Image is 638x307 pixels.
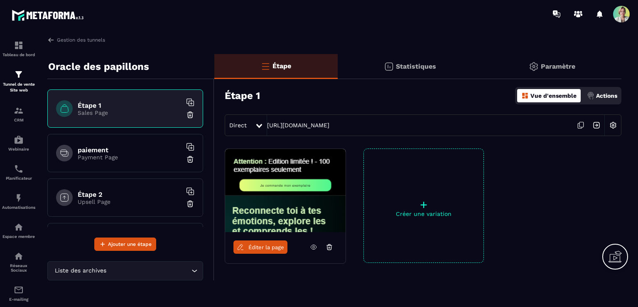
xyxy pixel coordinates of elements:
[605,117,621,133] img: setting-w.858f3a88.svg
[14,40,24,50] img: formation
[272,62,291,70] p: Étape
[78,146,182,154] h6: paiement
[225,149,346,232] img: image
[53,266,108,275] span: Liste des archives
[521,92,529,99] img: dashboard-orange.40269519.svg
[587,92,594,99] img: actions.d6e523a2.png
[78,102,182,109] h6: Étape 1
[229,122,247,129] span: Direct
[47,36,105,44] a: Gestion des tunnels
[2,52,35,57] p: Tableau de bord
[2,158,35,187] a: schedulerschedulerPlanificateur
[2,297,35,302] p: E-mailing
[47,36,55,44] img: arrow
[14,69,24,79] img: formation
[108,266,189,275] input: Search for option
[2,147,35,151] p: Webinaire
[260,61,270,71] img: bars-o.4a397970.svg
[541,62,575,70] p: Paramètre
[233,240,287,254] a: Éditer la page
[14,285,24,295] img: email
[2,82,35,93] p: Tunnel de vente Site web
[186,200,194,208] img: trash
[94,238,156,251] button: Ajouter une étape
[596,92,617,99] p: Actions
[2,205,35,210] p: Automatisations
[2,99,35,129] a: formationformationCRM
[2,129,35,158] a: automationsautomationsWebinaire
[12,7,86,23] img: logo
[2,34,35,63] a: formationformationTableau de bord
[186,155,194,163] img: trash
[364,199,483,210] p: +
[2,63,35,99] a: formationformationTunnel de vente Site web
[78,109,182,116] p: Sales Page
[48,58,149,75] p: Oracle des papillons
[225,90,260,102] h3: Étape 1
[529,62,539,72] img: setting-gr.5f69749f.svg
[78,154,182,161] p: Payment Page
[78,198,182,205] p: Upsell Page
[396,62,436,70] p: Statistiques
[14,193,24,203] img: automations
[14,222,24,232] img: automations
[14,135,24,145] img: automations
[14,106,24,116] img: formation
[47,261,203,280] div: Search for option
[2,176,35,181] p: Planificateur
[384,62,394,72] img: stats.20deebd0.svg
[530,92,577,99] p: Vue d'ensemble
[186,111,194,119] img: trash
[2,234,35,239] p: Espace membre
[2,263,35,272] p: Réseaux Sociaux
[248,244,284,250] span: Éditer la page
[108,240,152,248] span: Ajouter une étape
[364,210,483,217] p: Créer une variation
[14,251,24,261] img: social-network
[2,216,35,245] a: automationsautomationsEspace membre
[2,187,35,216] a: automationsautomationsAutomatisations
[2,118,35,122] p: CRM
[78,191,182,198] h6: Étape 2
[267,122,329,129] a: [URL][DOMAIN_NAME]
[2,245,35,279] a: social-networksocial-networkRéseaux Sociaux
[14,164,24,174] img: scheduler
[589,117,604,133] img: arrow-next.bcc2205e.svg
